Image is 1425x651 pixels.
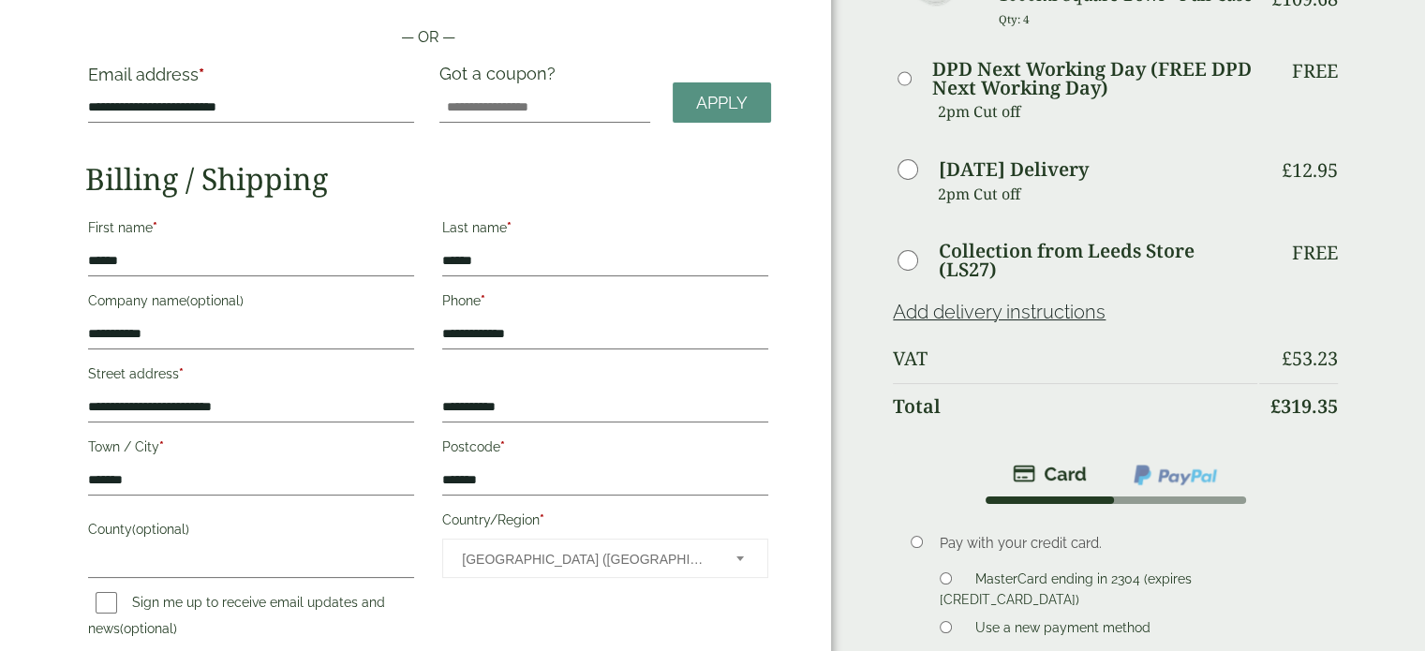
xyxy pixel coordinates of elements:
[199,65,204,84] abbr: required
[940,533,1311,554] p: Pay with your credit card.
[696,93,748,113] span: Apply
[1292,60,1338,82] p: Free
[1292,242,1338,264] p: Free
[88,434,414,466] label: Town / City
[88,288,414,319] label: Company name
[120,621,177,636] span: (optional)
[462,540,711,579] span: United Kingdom (UK)
[153,220,157,235] abbr: required
[88,361,414,392] label: Street address
[96,592,117,614] input: Sign me up to receive email updates and news(optional)
[893,336,1257,381] th: VAT
[507,220,512,235] abbr: required
[540,512,544,527] abbr: required
[500,439,505,454] abbr: required
[439,64,563,93] label: Got a coupon?
[442,288,768,319] label: Phone
[159,439,164,454] abbr: required
[1282,157,1292,183] span: £
[442,507,768,539] label: Country/Region
[932,60,1257,97] label: DPD Next Working Day (FREE DPD Next Working Day)
[939,160,1089,179] label: [DATE] Delivery
[1282,157,1338,183] bdi: 12.95
[938,180,1257,208] p: 2pm Cut off
[998,12,1029,26] small: Qty: 4
[1013,463,1087,485] img: stripe.png
[179,366,184,381] abbr: required
[938,97,1257,126] p: 2pm Cut off
[132,522,189,537] span: (optional)
[88,67,414,93] label: Email address
[442,539,768,578] span: Country/Region
[88,215,414,246] label: First name
[893,301,1106,323] a: Add delivery instructions
[442,215,768,246] label: Last name
[1270,393,1281,419] span: £
[186,293,244,308] span: (optional)
[88,595,385,642] label: Sign me up to receive email updates and news
[939,242,1257,279] label: Collection from Leeds Store (LS27)
[1282,346,1292,371] span: £
[88,516,414,548] label: County
[481,293,485,308] abbr: required
[85,26,771,49] p: — OR —
[85,161,771,197] h2: Billing / Shipping
[968,620,1158,641] label: Use a new payment method
[1270,393,1338,419] bdi: 319.35
[673,82,771,123] a: Apply
[442,434,768,466] label: Postcode
[1282,346,1338,371] bdi: 53.23
[1132,463,1219,487] img: ppcp-gateway.png
[940,571,1192,613] label: MasterCard ending in 2304 (expires [CREDIT_CARD_DATA])
[893,383,1257,429] th: Total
